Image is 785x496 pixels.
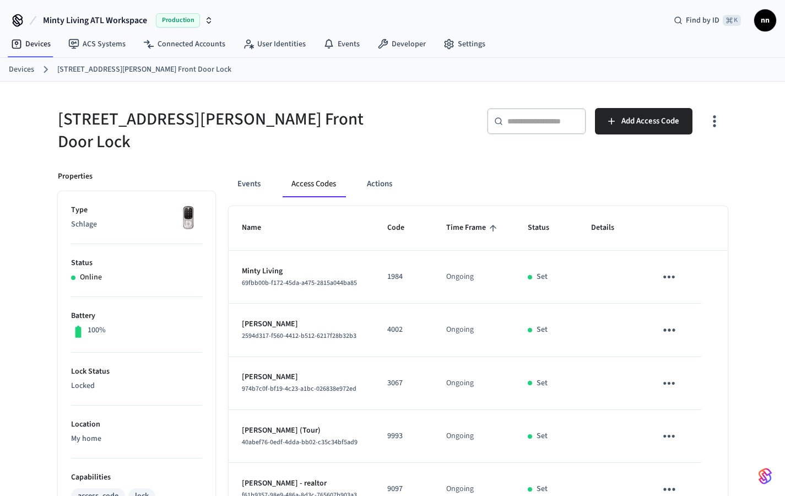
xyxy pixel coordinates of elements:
p: 100% [88,325,106,336]
p: Battery [71,310,202,322]
button: Events [229,171,269,197]
p: Minty Living [242,266,361,277]
a: Devices [9,64,34,76]
span: 974b7c0f-bf19-4c23-a1bc-026838e972ed [242,384,356,393]
span: Status [528,219,564,236]
p: 9993 [387,430,420,442]
a: Events [315,34,369,54]
p: 9097 [387,483,420,495]
p: Set [537,271,548,283]
h5: [STREET_ADDRESS][PERSON_NAME] Front Door Lock [58,108,386,153]
p: [PERSON_NAME] - realtor [242,478,361,489]
p: Location [71,419,202,430]
p: Set [537,324,548,336]
button: nn [754,9,776,31]
p: 4002 [387,324,420,336]
span: Details [591,219,629,236]
button: Add Access Code [595,108,692,134]
p: Schlage [71,219,202,230]
button: Actions [358,171,401,197]
td: Ongoing [433,357,515,410]
p: Set [537,430,548,442]
div: ant example [229,171,728,197]
p: 3067 [387,378,420,389]
span: ⌘ K [723,15,741,26]
p: Set [537,378,548,389]
div: Find by ID⌘ K [665,10,750,30]
td: Ongoing [433,304,515,357]
span: Add Access Code [621,114,679,128]
img: Yale Assure Touchscreen Wifi Smart Lock, Satin Nickel, Front [175,204,202,232]
p: Status [71,257,202,269]
a: Settings [435,34,494,54]
a: User Identities [234,34,315,54]
span: Name [242,219,275,236]
p: Online [80,272,102,283]
span: Minty Living ATL Workspace [43,14,147,27]
a: ACS Systems [59,34,134,54]
span: Production [156,13,200,28]
td: Ongoing [433,251,515,304]
p: My home [71,433,202,445]
span: 2594d317-f560-4412-b512-6217f28b32b3 [242,331,356,341]
a: Connected Accounts [134,34,234,54]
p: Locked [71,380,202,392]
p: 1984 [387,271,420,283]
p: [PERSON_NAME] [242,371,361,383]
button: Access Codes [283,171,345,197]
a: [STREET_ADDRESS][PERSON_NAME] Front Door Lock [57,64,231,76]
span: Find by ID [686,15,719,26]
span: Code [387,219,419,236]
p: [PERSON_NAME] [242,319,361,330]
td: Ongoing [433,410,515,463]
span: 69fbb00b-f172-45da-a475-2815a044ba85 [242,278,357,288]
p: Properties [58,171,93,182]
p: Set [537,483,548,495]
span: Time Frame [446,219,500,236]
p: [PERSON_NAME] (Tour) [242,425,361,436]
img: SeamLogoGradient.69752ec5.svg [759,467,772,485]
span: 40abef76-0edf-4dda-bb02-c35c34bf5ad9 [242,438,358,447]
a: Devices [2,34,59,54]
a: Developer [369,34,435,54]
p: Capabilities [71,472,202,483]
span: nn [755,10,775,30]
p: Type [71,204,202,216]
p: Lock Status [71,366,202,378]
